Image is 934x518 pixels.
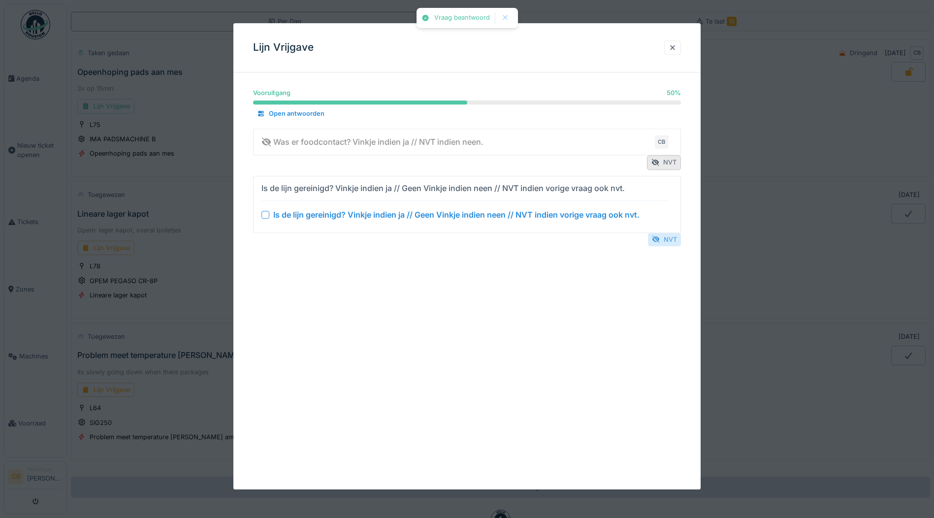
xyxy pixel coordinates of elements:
[273,209,640,221] div: Is de lijn gereinigd? Vinkje indien ja // Geen Vinkje indien neen // NVT indien vorige vraag ook ...
[253,101,681,105] progress: 50 %
[655,135,669,149] div: CB
[261,136,483,148] div: Was er foodcontact? Vinkje indien ja // NVT indien neen.
[253,41,314,54] h3: Lijn Vrijgave
[258,180,676,228] summary: Is de lijn gereinigd? Vinkje indien ja // Geen Vinkje indien neen // NVT indien vorige vraag ook ...
[261,182,625,194] div: Is de lijn gereinigd? Vinkje indien ja // Geen Vinkje indien neen // NVT indien vorige vraag ook ...
[258,133,676,151] summary: Was er foodcontact? Vinkje indien ja // NVT indien neen.CB
[253,88,290,97] div: Vooruitgang
[434,14,490,22] div: Vraag beantwoord
[253,107,328,121] div: Open antwoorden
[647,156,681,170] div: NVT
[667,88,681,97] div: 50 %
[648,233,681,246] div: NVT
